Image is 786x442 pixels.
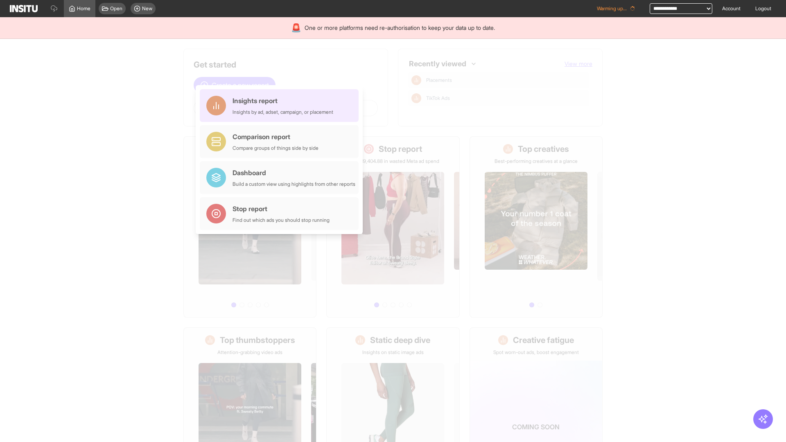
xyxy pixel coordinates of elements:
[305,24,495,32] span: One or more platforms need re-authorisation to keep your data up to date.
[110,5,122,12] span: Open
[233,132,318,142] div: Comparison report
[233,145,318,151] div: Compare groups of things side by side
[77,5,90,12] span: Home
[291,22,301,34] div: 🚨
[233,217,330,223] div: Find out which ads you should stop running
[233,204,330,214] div: Stop report
[233,109,333,115] div: Insights by ad, adset, campaign, or placement
[142,5,152,12] span: New
[233,181,355,187] div: Build a custom view using highlights from other reports
[233,168,355,178] div: Dashboard
[597,5,627,12] span: Warming up...
[233,96,333,106] div: Insights report
[10,5,38,12] img: Logo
